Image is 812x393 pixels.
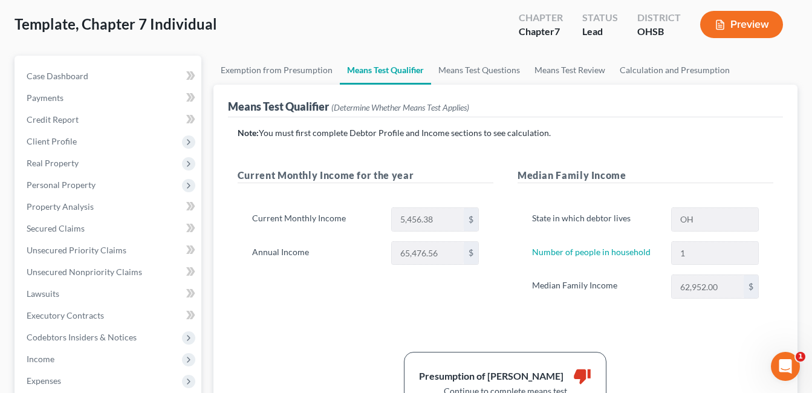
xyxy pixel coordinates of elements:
a: Credit Report [17,109,201,131]
a: Executory Contracts [17,305,201,326]
div: OHSB [637,25,681,39]
button: Preview [700,11,783,38]
strong: Note: [238,128,259,138]
a: Secured Claims [17,218,201,239]
div: Chapter [519,25,563,39]
a: Payments [17,87,201,109]
span: Case Dashboard [27,71,88,81]
span: Unsecured Nonpriority Claims [27,267,142,277]
h5: Median Family Income [518,168,773,183]
div: Means Test Qualifier [228,99,469,114]
i: thumb_down [573,367,591,385]
label: Median Family Income [526,274,665,299]
div: $ [464,242,478,265]
div: Chapter [519,11,563,25]
a: Number of people in household [532,247,651,257]
span: Lawsuits [27,288,59,299]
label: State in which debtor lives [526,207,665,232]
a: Exemption from Presumption [213,56,340,85]
a: Unsecured Priority Claims [17,239,201,261]
span: Executory Contracts [27,310,104,320]
input: State [672,208,758,231]
a: Means Test Qualifier [340,56,431,85]
span: 1 [796,352,805,362]
p: You must first complete Debtor Profile and Income sections to see calculation. [238,127,773,139]
div: Lead [582,25,618,39]
span: Client Profile [27,136,77,146]
a: Lawsuits [17,283,201,305]
a: Unsecured Nonpriority Claims [17,261,201,283]
input: -- [672,242,758,265]
iframe: Intercom live chat [771,352,800,381]
span: Income [27,354,54,364]
a: Property Analysis [17,196,201,218]
input: 0.00 [392,208,464,231]
label: Current Monthly Income [246,207,385,232]
h5: Current Monthly Income for the year [238,168,493,183]
input: 0.00 [672,275,744,298]
span: Secured Claims [27,223,85,233]
input: 0.00 [392,242,464,265]
span: 7 [554,25,560,37]
span: Expenses [27,375,61,386]
a: Calculation and Presumption [612,56,737,85]
div: $ [464,208,478,231]
span: Property Analysis [27,201,94,212]
a: Means Test Questions [431,56,527,85]
div: District [637,11,681,25]
a: Case Dashboard [17,65,201,87]
span: Personal Property [27,180,96,190]
span: Unsecured Priority Claims [27,245,126,255]
span: Payments [27,93,63,103]
span: Real Property [27,158,79,168]
span: (Determine Whether Means Test Applies) [331,102,469,112]
label: Annual Income [246,241,385,265]
div: Status [582,11,618,25]
span: Codebtors Insiders & Notices [27,332,137,342]
div: $ [744,275,758,298]
span: Credit Report [27,114,79,125]
a: Means Test Review [527,56,612,85]
span: Template, Chapter 7 Individual [15,15,217,33]
div: Presumption of [PERSON_NAME] [419,369,564,383]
